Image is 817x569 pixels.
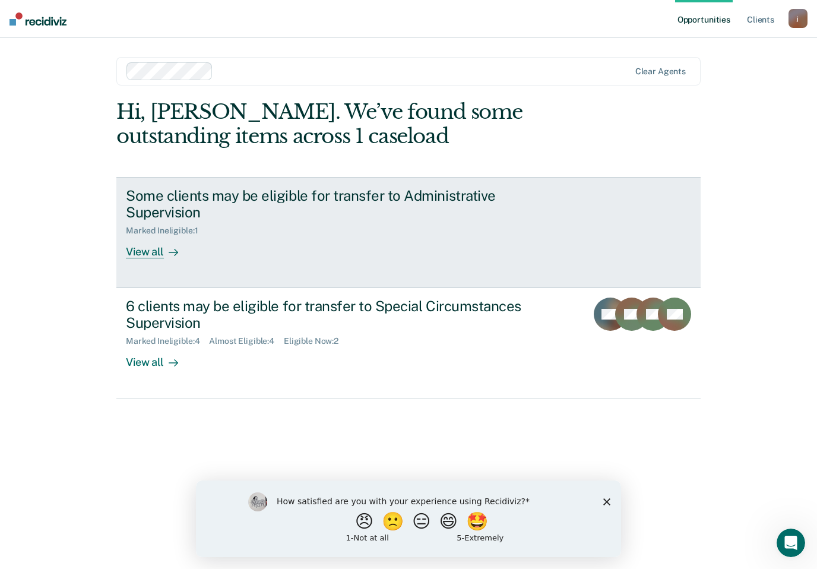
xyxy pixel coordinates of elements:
[126,346,192,369] div: View all
[116,288,701,399] a: 6 clients may be eligible for transfer to Special Circumstances SupervisionMarked Ineligible:4Alm...
[9,12,66,26] img: Recidiviz
[116,100,584,148] div: Hi, [PERSON_NAME]. We’ve found some outstanding items across 1 caseload
[788,9,807,28] button: j
[126,298,543,332] div: 6 clients may be eligible for transfer to Special Circumstances Supervision
[209,336,284,346] div: Almost Eligible : 4
[777,529,805,557] iframe: Intercom live chat
[126,226,207,236] div: Marked Ineligible : 1
[116,177,701,288] a: Some clients may be eligible for transfer to Administrative SupervisionMarked Ineligible:1View all
[126,336,209,346] div: Marked Ineligible : 4
[126,236,192,259] div: View all
[635,67,686,77] div: Clear agents
[126,187,543,222] div: Some clients may be eligible for transfer to Administrative Supervision
[284,336,348,346] div: Eligible Now : 2
[196,481,621,557] iframe: Survey by Kim from Recidiviz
